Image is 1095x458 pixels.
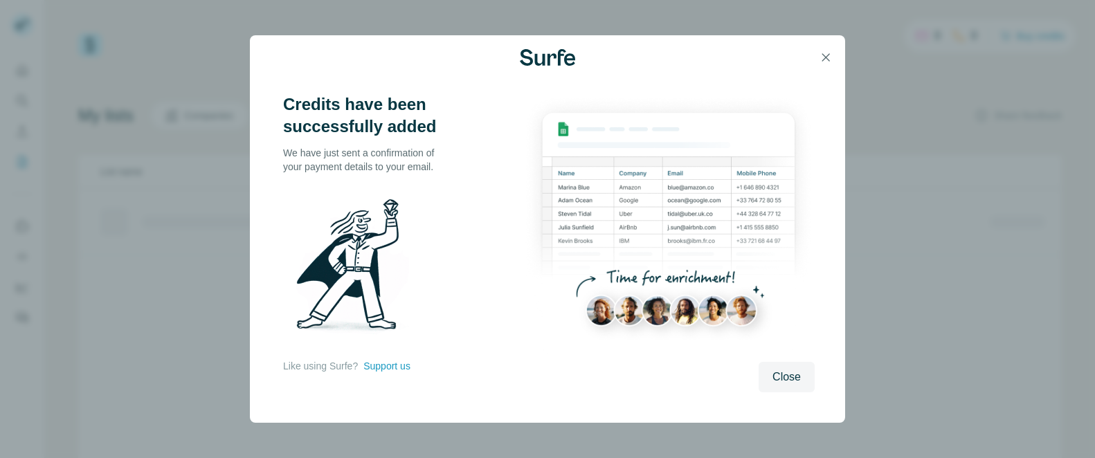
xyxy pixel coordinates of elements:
img: Surfe Logo [520,49,575,66]
button: Support us [363,359,410,373]
p: Like using Surfe? [283,359,358,373]
img: Surfe Illustration - Man holding diamond [283,190,427,345]
p: We have just sent a confirmation of your payment details to your email. [283,146,449,174]
button: Close [759,362,815,392]
img: Enrichment Hub - Sheet Preview [523,93,815,353]
span: Close [772,369,801,385]
h3: Credits have been successfully added [283,93,449,138]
